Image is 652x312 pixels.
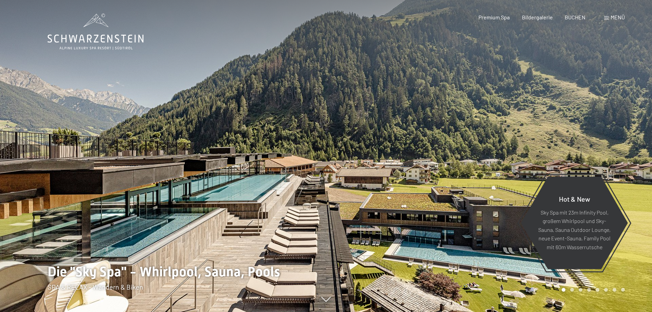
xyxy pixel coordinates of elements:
div: Carousel Page 4 [587,288,591,292]
div: Carousel Page 1 (Current Slide) [562,288,565,292]
a: Premium Spa [478,14,510,20]
p: Sky Spa mit 23m Infinity Pool, großem Whirlpool und Sky-Sauna, Sauna Outdoor Lounge, neue Event-S... [538,208,611,251]
div: Carousel Page 3 [579,288,582,292]
a: BUCHEN [565,14,585,20]
div: Carousel Page 7 [613,288,616,292]
span: Menü [611,14,625,20]
a: Bildergalerie [522,14,553,20]
div: Carousel Page 5 [596,288,599,292]
a: Hot & New Sky Spa mit 23m Infinity Pool, großem Whirlpool und Sky-Sauna, Sauna Outdoor Lounge, ne... [521,176,628,270]
div: Carousel Page 6 [604,288,608,292]
span: Hot & New [559,195,590,203]
div: Carousel Page 2 [570,288,574,292]
div: Carousel Page 8 [621,288,625,292]
div: Carousel Pagination [559,288,625,292]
